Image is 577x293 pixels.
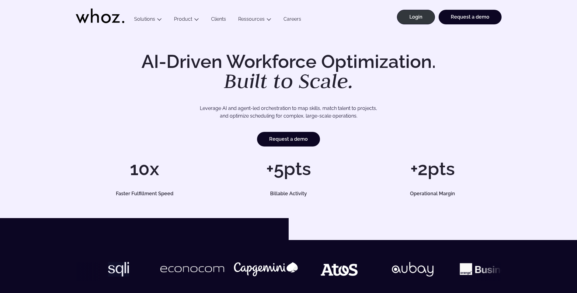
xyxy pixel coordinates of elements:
[257,132,320,146] a: Request a demo
[168,16,205,24] button: Product
[82,191,207,196] h5: Faster Fulfillment Speed
[133,52,444,91] h1: AI-Driven Workforce Optimization.
[439,10,502,24] a: Request a demo
[277,16,307,24] a: Careers
[76,160,214,178] h1: 10x
[397,10,435,24] a: Login
[205,16,232,24] a: Clients
[227,191,351,196] h5: Billable Activity
[220,160,357,178] h1: +5pts
[174,16,192,22] a: Product
[370,191,495,196] h5: Operational Margin
[97,104,480,120] p: Leverage AI and agent-led orchestration to map skills, match talent to projects, and optimize sch...
[238,16,265,22] a: Ressources
[224,67,353,94] em: Built to Scale.
[363,160,501,178] h1: +2pts
[128,16,168,24] button: Solutions
[232,16,277,24] button: Ressources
